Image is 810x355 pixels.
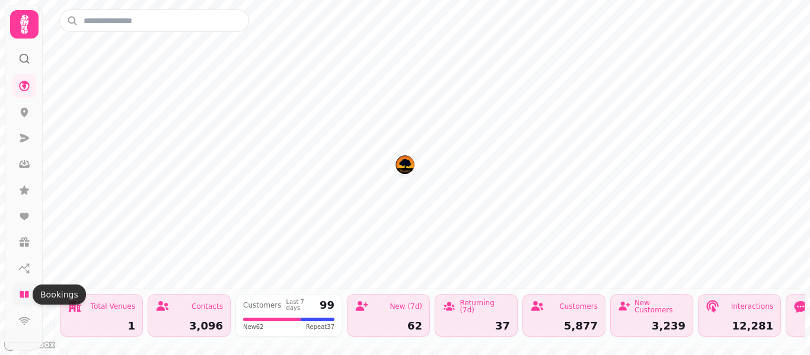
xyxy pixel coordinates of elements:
[306,322,334,331] span: Repeat 37
[320,300,334,311] div: 99
[33,284,86,305] div: Bookings
[355,321,422,331] div: 62
[390,303,422,310] div: New (7d)
[396,155,414,178] div: Map marker
[243,322,264,331] span: New 62
[192,303,223,310] div: Contacts
[243,302,282,309] div: Customers
[91,303,135,310] div: Total Venues
[460,299,510,314] div: Returning (7d)
[559,303,598,310] div: Customers
[396,155,414,174] button: The Rising Sun
[731,303,773,310] div: Interactions
[634,299,685,314] div: New Customers
[68,321,135,331] div: 1
[706,321,773,331] div: 12,281
[4,338,56,351] a: Mapbox logo
[530,321,598,331] div: 5,877
[618,321,685,331] div: 3,239
[155,321,223,331] div: 3,096
[442,321,510,331] div: 37
[286,299,315,311] div: Last 7 days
